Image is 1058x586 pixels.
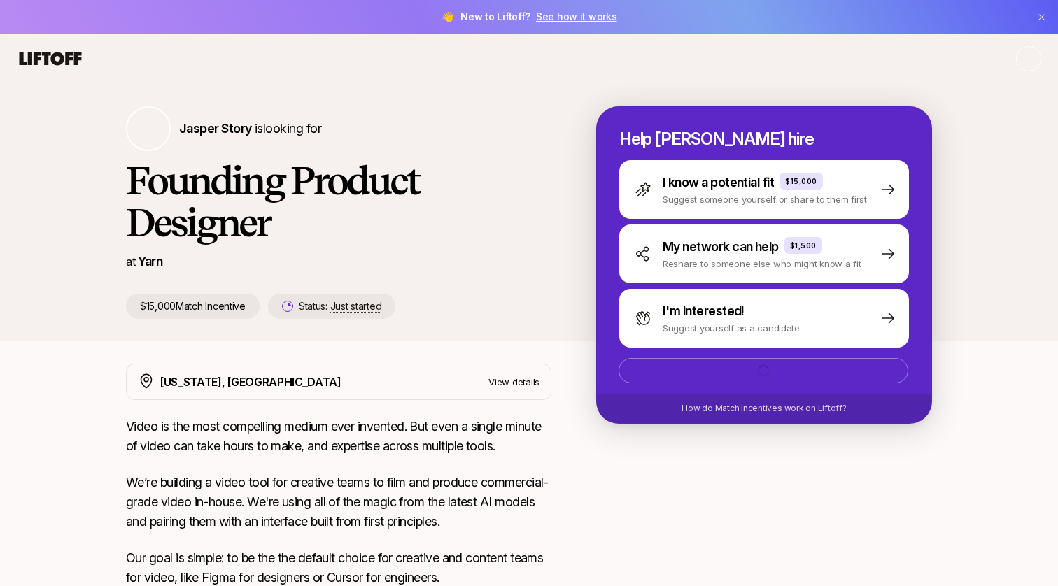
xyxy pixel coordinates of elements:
[126,159,551,243] h1: Founding Product Designer
[179,121,252,136] span: Jasper Story
[785,176,817,187] p: $15,000
[126,417,551,456] p: Video is the most compelling medium ever invented. But even a single minute of video can take hou...
[790,240,817,251] p: $1,500
[663,321,800,335] p: Suggest yourself as a candidate
[138,254,162,269] a: Yarn
[488,375,539,389] p: View details
[160,373,341,391] p: [US_STATE], [GEOGRAPHIC_DATA]
[126,252,135,271] p: at
[663,257,861,271] p: Reshare to someone else who might know a fit
[682,402,846,415] p: How do Match Incentives work on Liftoff?
[619,129,909,149] p: Help [PERSON_NAME] hire
[663,237,779,257] p: My network can help
[330,300,382,313] span: Just started
[536,10,617,22] a: See how it works
[299,298,381,315] p: Status:
[126,473,551,531] p: We’re building a video tool for creative teams to film and produce commercial-grade video in-hous...
[126,294,260,319] p: $15,000 Match Incentive
[442,8,617,25] span: 👋 New to Liftoff?
[663,173,774,192] p: I know a potential fit
[663,192,867,206] p: Suggest someone yourself or share to them first
[179,119,321,138] p: is looking for
[663,301,745,321] p: I'm interested!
